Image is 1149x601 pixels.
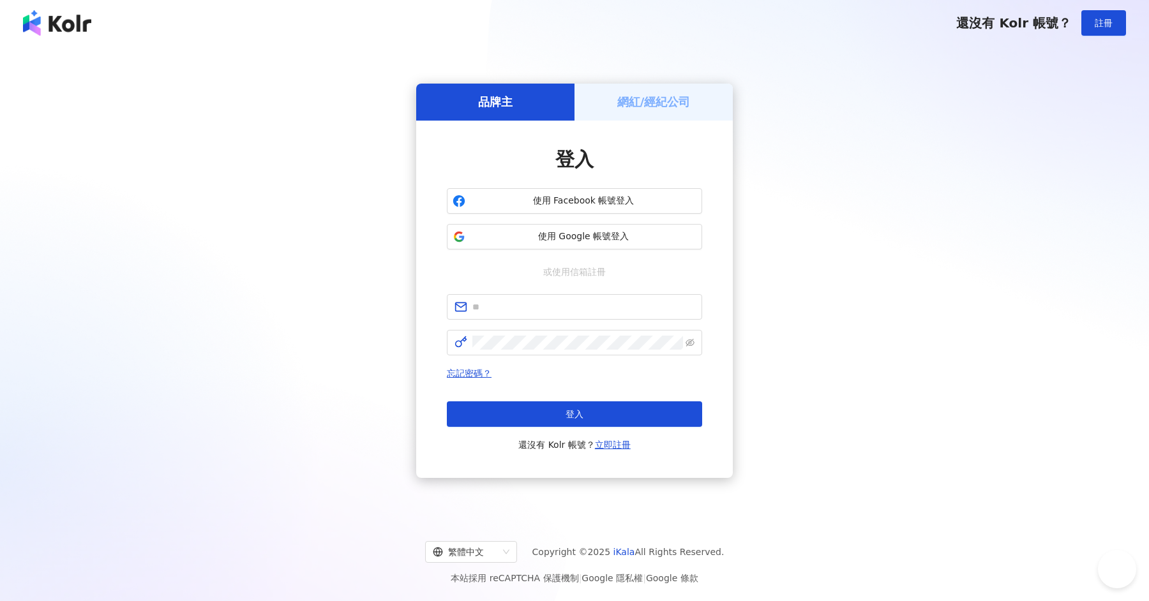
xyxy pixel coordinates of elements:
[470,230,696,243] span: 使用 Google 帳號登入
[582,573,643,583] a: Google 隱私權
[595,440,631,450] a: 立即註冊
[532,544,725,560] span: Copyright © 2025 All Rights Reserved.
[555,148,594,170] span: 登入
[579,573,582,583] span: |
[1095,18,1113,28] span: 註冊
[1081,10,1126,36] button: 註冊
[613,547,635,557] a: iKala
[534,265,615,279] span: 或使用信箱註冊
[447,188,702,214] button: 使用 Facebook 帳號登入
[956,15,1071,31] span: 還沒有 Kolr 帳號？
[478,94,513,110] h5: 品牌主
[643,573,646,583] span: |
[686,338,695,347] span: eye-invisible
[470,195,696,207] span: 使用 Facebook 帳號登入
[23,10,91,36] img: logo
[447,368,492,378] a: 忘記密碼？
[1098,550,1136,588] iframe: Help Scout Beacon - Open
[447,224,702,249] button: 使用 Google 帳號登入
[617,94,691,110] h5: 網紅/經紀公司
[566,409,583,419] span: 登入
[451,570,698,586] span: 本站採用 reCAPTCHA 保護機制
[518,437,631,452] span: 還沒有 Kolr 帳號？
[646,573,698,583] a: Google 條款
[447,401,702,427] button: 登入
[433,542,498,562] div: 繁體中文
